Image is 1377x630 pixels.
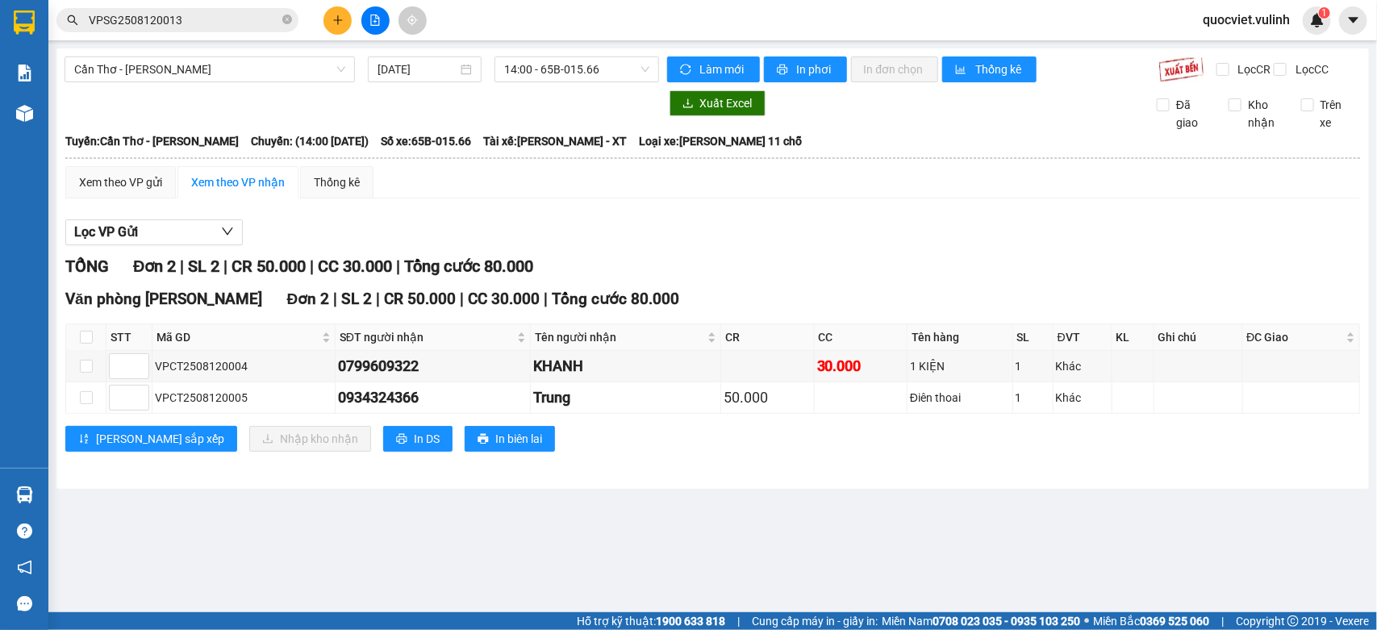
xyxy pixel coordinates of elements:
[910,389,1009,407] div: Điên thoai
[65,219,243,245] button: Lọc VP Gửi
[1016,389,1050,407] div: 1
[376,290,380,308] span: |
[1310,13,1325,27] img: icon-new-feature
[155,389,332,407] div: VPCT2508120005
[251,132,369,150] span: Chuyến: (14:00 [DATE])
[815,324,908,351] th: CC
[1016,357,1050,375] div: 1
[468,290,540,308] span: CC 30.000
[396,433,407,446] span: printer
[1154,324,1243,351] th: Ghi chú
[67,15,78,26] span: search
[338,355,528,378] div: 0799609322
[180,257,184,276] span: |
[460,290,464,308] span: |
[16,105,33,122] img: warehouse-icon
[74,222,138,242] span: Lọc VP Gửi
[383,426,453,452] button: printerIn DS
[232,257,306,276] span: CR 50.000
[17,596,32,611] span: message
[404,257,533,276] span: Tổng cước 80.000
[287,290,330,308] span: Đơn 2
[414,430,440,448] span: In DS
[1084,618,1089,624] span: ⚪️
[65,426,237,452] button: sort-ascending[PERSON_NAME] sắp xếp
[1056,389,1109,407] div: Khác
[680,64,694,77] span: sync
[1289,60,1331,78] span: Lọc CC
[1314,96,1361,131] span: Trên xe
[152,351,336,382] td: VPCT2508120004
[106,324,152,351] th: STT
[533,355,718,378] div: KHANH
[1241,96,1288,131] span: Kho nhận
[942,56,1037,82] button: bar-chartThống kê
[1232,60,1274,78] span: Lọc CR
[381,132,471,150] span: Số xe: 65B-015.66
[89,11,279,29] input: Tìm tên, số ĐT hoặc mã đơn
[369,15,381,26] span: file-add
[1321,7,1327,19] span: 1
[65,290,263,308] span: Văn phòng [PERSON_NAME]
[361,6,390,35] button: file-add
[1190,10,1303,30] span: quocviet.vulinh
[531,351,721,382] td: KHANH
[17,524,32,539] span: question-circle
[682,98,694,111] span: download
[191,173,285,191] div: Xem theo VP nhận
[721,324,814,351] th: CR
[332,15,344,26] span: plus
[282,13,292,28] span: close-circle
[338,386,528,409] div: 0934324366
[777,64,791,77] span: printer
[656,615,725,628] strong: 1900 633 818
[544,290,548,308] span: |
[16,65,33,81] img: solution-icon
[797,60,834,78] span: In phơi
[1054,324,1112,351] th: ĐVT
[1112,324,1154,351] th: KL
[533,386,718,409] div: Trung
[65,257,109,276] span: TỔNG
[96,430,224,448] span: [PERSON_NAME] sắp xếp
[336,351,531,382] td: 0799609322
[1140,615,1209,628] strong: 0369 525 060
[336,382,531,414] td: 0934324366
[1170,96,1216,131] span: Đã giao
[667,56,760,82] button: syncLàm mới
[156,328,319,346] span: Mã GD
[552,290,679,308] span: Tổng cước 80.000
[1093,612,1209,630] span: Miền Bắc
[1056,357,1109,375] div: Khác
[152,382,336,414] td: VPCT2508120005
[14,10,35,35] img: logo-vxr
[1158,56,1204,82] img: 9k=
[188,257,219,276] span: SL 2
[817,355,904,378] div: 30.000
[314,173,360,191] div: Thống kê
[1287,615,1299,627] span: copyright
[670,90,766,116] button: downloadXuất Excel
[1013,324,1054,351] th: SL
[1346,13,1361,27] span: caret-down
[133,257,176,276] span: Đơn 2
[700,94,753,112] span: Xuất Excel
[1247,328,1343,346] span: ĐC Giao
[17,560,32,575] span: notification
[384,290,456,308] span: CR 50.000
[975,60,1024,78] span: Thống kê
[752,612,878,630] span: Cung cấp máy in - giấy in:
[535,328,704,346] span: Tên người nhận
[310,257,314,276] span: |
[1339,6,1367,35] button: caret-down
[483,132,627,150] span: Tài xế: [PERSON_NAME] - XT
[531,382,721,414] td: Trung
[933,615,1080,628] strong: 0708 023 035 - 0935 103 250
[79,173,162,191] div: Xem theo VP gửi
[882,612,1080,630] span: Miền Nam
[639,132,802,150] span: Loại xe: [PERSON_NAME] 11 chỗ
[74,57,345,81] span: Cần Thơ - Hồ Chí Minh
[504,57,649,81] span: 14:00 - 65B-015.66
[249,426,371,452] button: downloadNhập kho nhận
[1221,612,1224,630] span: |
